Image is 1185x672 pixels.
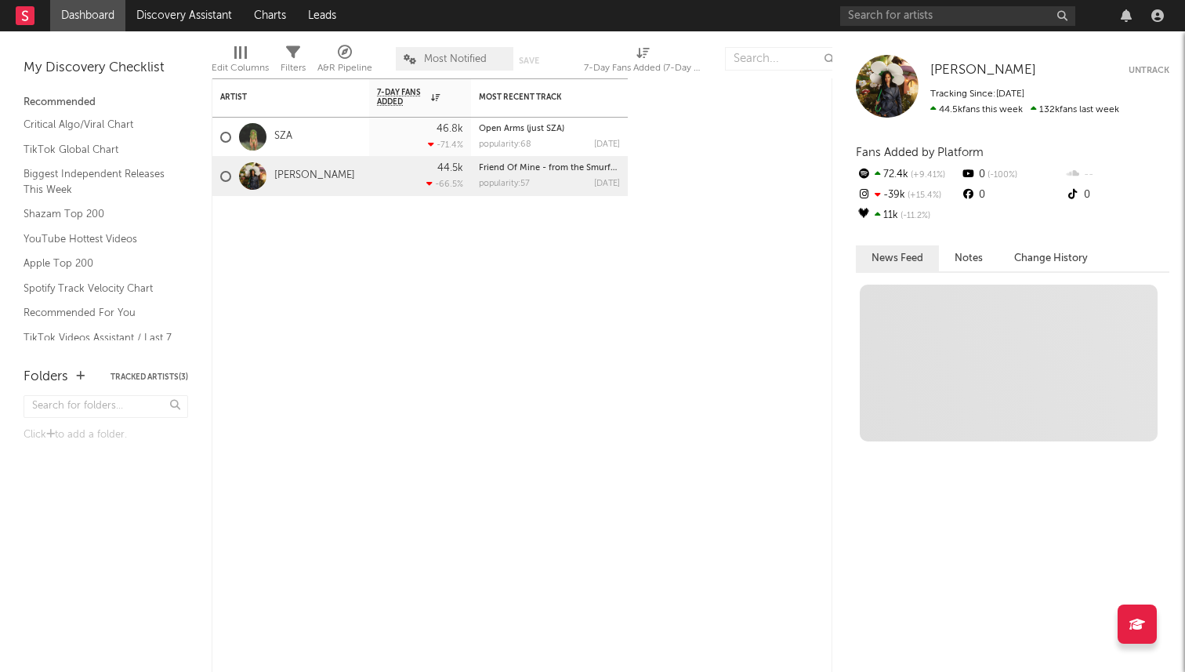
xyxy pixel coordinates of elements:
div: Friend Of Mine - from the Smurfs Movie Soundtrack [479,164,620,173]
div: -- [1065,165,1169,185]
span: -100 % [985,171,1017,180]
div: 0 [1065,185,1169,205]
div: My Discovery Checklist [24,59,188,78]
div: -66.5 % [426,179,463,189]
div: [DATE] [594,140,620,149]
div: A&R Pipeline [317,59,372,78]
div: Artist [220,93,338,102]
span: +9.41 % [908,171,945,180]
div: Open Arms (just SZA) [479,125,620,133]
a: Critical Algo/Viral Chart [24,116,172,133]
a: Recommended For You [24,304,172,321]
input: Search for artists [840,6,1075,26]
a: TikTok Global Chart [24,141,172,158]
div: Most Recent Track [479,93,596,102]
div: Folders [24,368,68,387]
div: 0 [960,185,1064,205]
div: 44.5k [437,163,463,173]
span: 7-Day Fans Added [377,88,427,107]
span: 44.5k fans this week [930,105,1023,114]
span: +15.4 % [905,191,941,200]
div: Click to add a folder. [24,426,188,445]
div: popularity: 68 [479,140,531,149]
div: popularity: 57 [479,180,530,188]
div: Filters [281,39,306,85]
button: Untrack [1129,63,1169,78]
div: Edit Columns [212,39,269,85]
a: TikTok Videos Assistant / Last 7 Days - Top [24,329,172,361]
div: Filters [281,59,306,78]
a: Biggest Independent Releases This Week [24,165,172,198]
span: [PERSON_NAME] [930,64,1036,77]
div: 7-Day Fans Added (7-Day Fans Added) [584,39,701,85]
a: [PERSON_NAME] [930,63,1036,78]
button: Save [519,56,539,65]
input: Search... [725,47,843,71]
span: Fans Added by Platform [856,147,984,158]
a: YouTube Hottest Videos [24,231,172,248]
div: 46.8k [437,124,463,134]
div: -71.4 % [428,140,463,150]
div: 0 [960,165,1064,185]
button: News Feed [856,245,939,271]
span: -11.2 % [898,212,930,220]
div: [DATE] [594,180,620,188]
span: Most Notified [424,54,487,64]
a: Open Arms (just SZA) [479,125,564,133]
input: Search for folders... [24,395,188,418]
a: Spotify Track Velocity Chart [24,280,172,297]
div: Recommended [24,93,188,112]
span: 132k fans last week [930,105,1119,114]
div: -39k [856,185,960,205]
div: A&R Pipeline [317,39,372,85]
a: SZA [274,130,292,143]
span: Tracking Since: [DATE] [930,89,1024,99]
div: 11k [856,205,960,226]
button: Change History [998,245,1103,271]
a: [PERSON_NAME] [274,169,355,183]
a: Shazam Top 200 [24,205,172,223]
a: Apple Top 200 [24,255,172,272]
div: 7-Day Fans Added (7-Day Fans Added) [584,59,701,78]
div: 72.4k [856,165,960,185]
button: Notes [939,245,998,271]
a: Friend Of Mine - from the Smurfs Movie Soundtrack [479,164,691,173]
div: Edit Columns [212,59,269,78]
button: Tracked Artists(3) [111,373,188,381]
